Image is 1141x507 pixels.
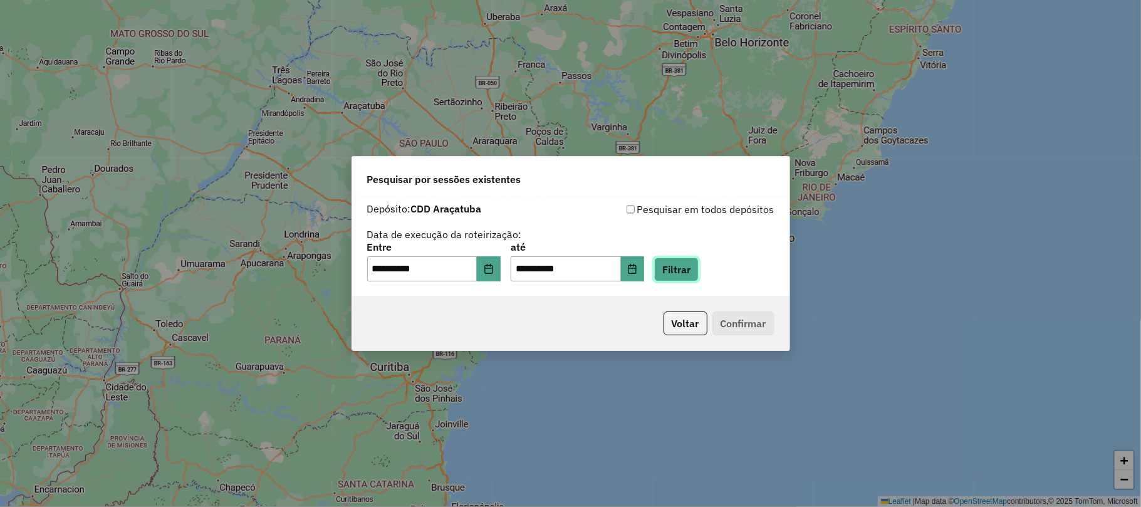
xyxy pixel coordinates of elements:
[477,256,501,281] button: Choose Date
[367,227,522,242] label: Data de execução da roteirização:
[367,172,521,187] span: Pesquisar por sessões existentes
[511,239,644,254] label: até
[664,311,707,335] button: Voltar
[367,201,482,216] label: Depósito:
[411,202,482,215] strong: CDD Araçatuba
[367,239,501,254] label: Entre
[654,258,699,281] button: Filtrar
[571,202,774,217] div: Pesquisar em todos depósitos
[621,256,645,281] button: Choose Date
